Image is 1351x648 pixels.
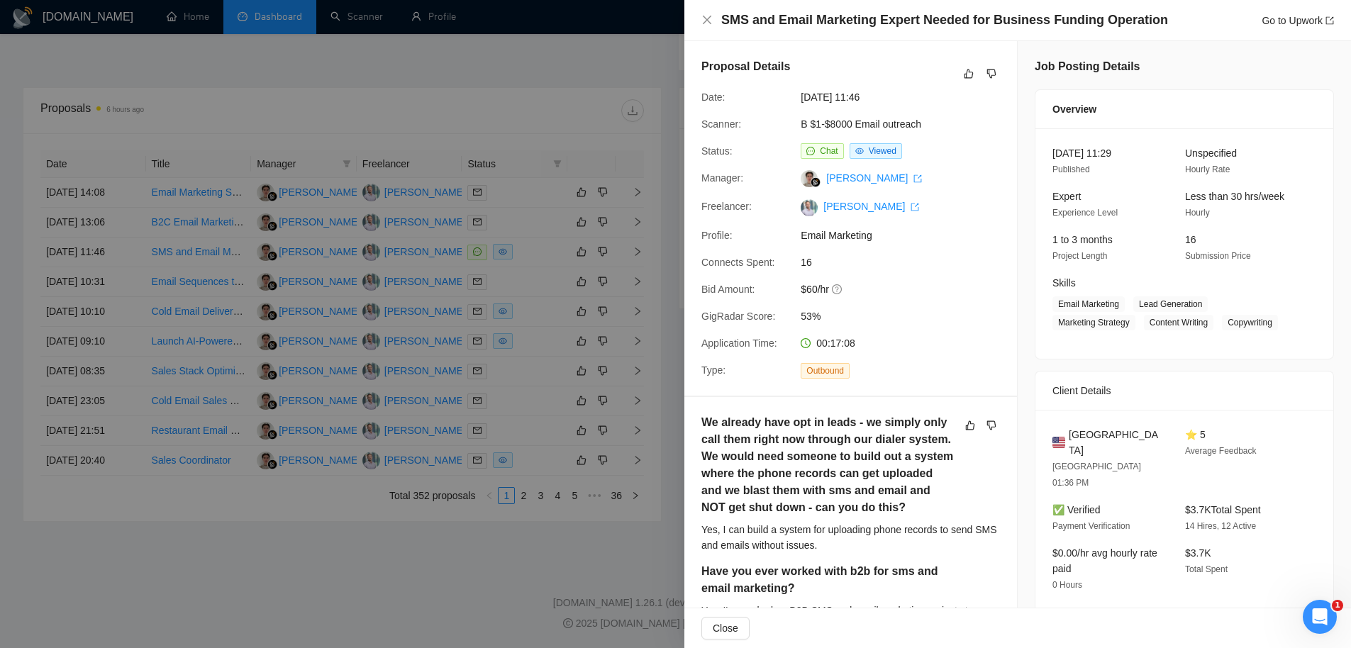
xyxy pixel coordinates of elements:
[701,522,1000,553] div: Yes, I can build a system for uploading phone records to send SMS and emails without issues.
[1185,547,1211,559] span: $3.7K
[964,68,974,79] span: like
[801,255,1013,270] span: 16
[1052,251,1107,261] span: Project Length
[1185,504,1261,515] span: $3.7K Total Spent
[1052,296,1125,312] span: Email Marketing
[801,118,921,130] a: B $1-$8000 Email outreach
[1052,462,1141,488] span: [GEOGRAPHIC_DATA] 01:36 PM
[983,417,1000,434] button: dislike
[701,563,955,597] h5: Have you ever worked with b2b for sms and email marketing?
[801,308,1013,324] span: 53%
[965,420,975,431] span: like
[1052,164,1090,174] span: Published
[701,311,775,322] span: GigRadar Score:
[1262,15,1334,26] a: Go to Upworkexport
[962,417,979,434] button: like
[806,147,815,155] span: message
[1052,435,1065,450] img: 🇺🇸
[721,11,1168,29] h4: SMS and Email Marketing Expert Needed for Business Funding Operation
[1052,521,1130,531] span: Payment Verification
[1069,427,1162,458] span: [GEOGRAPHIC_DATA]
[816,337,855,349] span: 00:17:08
[855,147,864,155] span: eye
[1185,147,1237,159] span: Unspecified
[701,257,775,268] span: Connects Spent:
[1185,191,1284,202] span: Less than 30 hrs/week
[1052,315,1135,330] span: Marketing Strategy
[1185,208,1210,218] span: Hourly
[1185,164,1230,174] span: Hourly Rate
[701,201,752,212] span: Freelancer:
[1185,446,1257,456] span: Average Feedback
[1052,504,1101,515] span: ✅ Verified
[801,338,811,348] span: clock-circle
[1052,208,1118,218] span: Experience Level
[983,65,1000,82] button: dislike
[1052,547,1157,574] span: $0.00/hr avg hourly rate paid
[701,14,713,26] span: close
[701,337,777,349] span: Application Time:
[801,281,1013,297] span: $60/hr
[701,118,741,130] span: Scanner:
[701,603,1000,634] div: Yes, I've worked on B2B SMS and email marketing projects to reach business clients.
[1052,277,1076,289] span: Skills
[911,203,919,211] span: export
[701,414,955,516] h5: We already have opt in leads - we simply only call them right now through our dialer system. We w...
[1052,101,1096,117] span: Overview
[820,146,838,156] span: Chat
[811,177,821,187] img: gigradar-bm.png
[986,420,996,431] span: dislike
[1052,147,1111,159] span: [DATE] 11:29
[1052,580,1082,590] span: 0 Hours
[801,228,1013,243] span: Email Marketing
[713,620,738,636] span: Close
[701,172,743,184] span: Manager:
[1185,234,1196,245] span: 16
[1185,429,1206,440] span: ⭐ 5
[913,174,922,183] span: export
[1303,600,1337,634] iframe: Intercom live chat
[1185,521,1256,531] span: 14 Hires, 12 Active
[986,68,996,79] span: dislike
[701,145,733,157] span: Status:
[1133,296,1208,312] span: Lead Generation
[1222,315,1278,330] span: Copywriting
[1185,251,1251,261] span: Submission Price
[701,91,725,103] span: Date:
[832,284,843,295] span: question-circle
[701,14,713,26] button: Close
[1035,58,1140,75] h5: Job Posting Details
[1325,16,1334,25] span: export
[823,201,919,212] a: [PERSON_NAME] export
[801,89,1013,105] span: [DATE] 11:46
[1052,234,1113,245] span: 1 to 3 months
[1052,191,1081,202] span: Expert
[701,364,725,376] span: Type:
[869,146,896,156] span: Viewed
[701,58,790,75] h5: Proposal Details
[801,363,850,379] span: Outbound
[1052,372,1316,410] div: Client Details
[960,65,977,82] button: like
[1185,564,1228,574] span: Total Spent
[801,199,818,216] img: c1xRkQ_ttHA3aK5NQj-0JoloXqiJmaBatNm7j_GAoWzJsfwXDACCUNGHf0JtRS_z53
[701,284,755,295] span: Bid Amount:
[701,617,750,639] button: Close
[1332,600,1343,611] span: 1
[826,172,922,184] a: [PERSON_NAME] export
[1144,315,1213,330] span: Content Writing
[701,230,733,241] span: Profile:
